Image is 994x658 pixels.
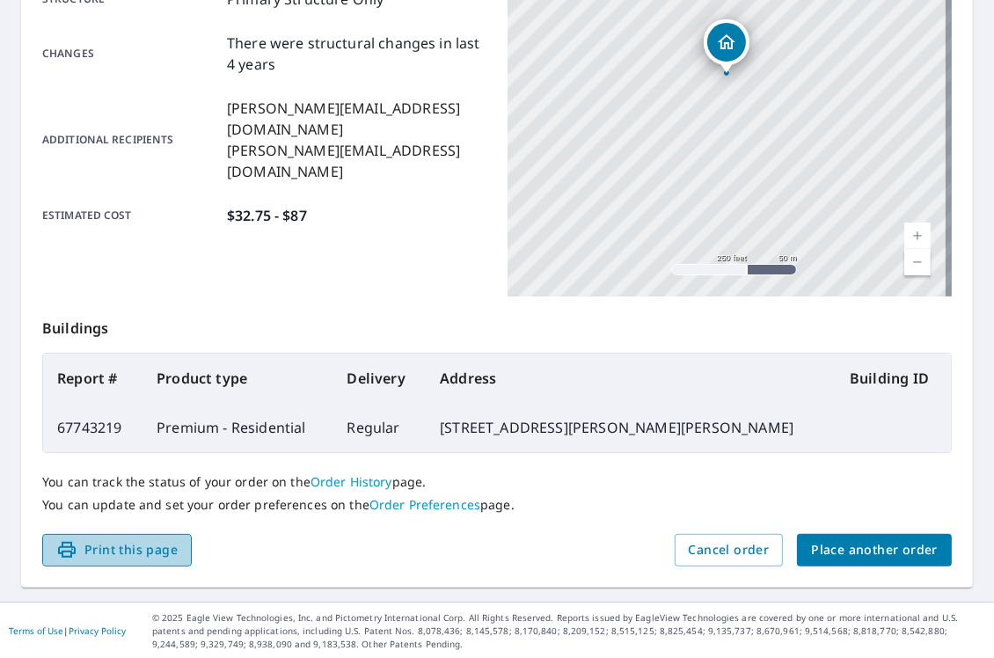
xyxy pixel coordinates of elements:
p: Changes [42,33,220,75]
a: Current Level 17, Zoom In [904,223,931,249]
p: [PERSON_NAME][EMAIL_ADDRESS][DOMAIN_NAME] [227,98,486,140]
p: You can track the status of your order on the page. [42,474,952,490]
p: $32.75 - $87 [227,205,307,226]
a: Terms of Use [9,625,63,637]
p: There were structural changes in last 4 years [227,33,486,75]
div: Dropped pin, building 1, Residential property, 2228 S Hadley Rd Fort Wayne, IN 46804 [704,19,749,74]
span: Print this page [56,539,178,561]
th: Delivery [333,354,426,403]
p: Estimated cost [42,205,220,226]
button: Place another order [797,534,952,567]
th: Product type [143,354,333,403]
p: | [9,625,126,636]
a: Order History [311,473,392,490]
p: Additional recipients [42,98,220,182]
p: © 2025 Eagle View Technologies, Inc. and Pictometry International Corp. All Rights Reserved. Repo... [152,611,985,651]
a: Privacy Policy [69,625,126,637]
td: Regular [333,403,426,452]
p: You can update and set your order preferences on the page. [42,497,952,513]
a: Current Level 17, Zoom Out [904,249,931,275]
button: Print this page [42,534,192,567]
p: Buildings [42,296,952,353]
th: Building ID [836,354,951,403]
span: Cancel order [689,539,770,561]
p: [PERSON_NAME][EMAIL_ADDRESS][DOMAIN_NAME] [227,140,486,182]
td: Premium - Residential [143,403,333,452]
td: 67743219 [43,403,143,452]
th: Address [426,354,836,403]
span: Place another order [811,539,938,561]
th: Report # [43,354,143,403]
button: Cancel order [675,534,784,567]
a: Order Preferences [369,496,480,513]
td: [STREET_ADDRESS][PERSON_NAME][PERSON_NAME] [426,403,836,452]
